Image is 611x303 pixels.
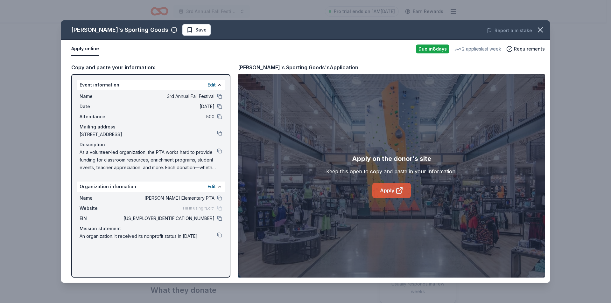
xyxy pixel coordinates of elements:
[71,63,230,72] div: Copy and paste your information:
[80,225,222,232] div: Mission statement
[372,183,411,198] a: Apply
[71,42,99,56] button: Apply online
[77,80,225,90] div: Event information
[195,26,207,34] span: Save
[80,131,217,138] span: [STREET_ADDRESS]
[207,81,216,89] button: Edit
[80,215,122,222] span: EIN
[80,204,122,212] span: Website
[514,45,545,53] span: Requirements
[80,103,122,110] span: Date
[238,63,358,72] div: [PERSON_NAME]'s Sporting Goods's Application
[122,103,214,110] span: [DATE]
[122,194,214,202] span: [PERSON_NAME] Elementary PTA
[183,206,214,211] span: Fill in using "Edit"
[122,215,214,222] span: [US_EMPLOYER_IDENTIFICATION_NUMBER]
[80,148,217,171] span: As a volunteer-led organization, the PTA works hard to provide funding for classroom resources, e...
[80,232,217,240] span: An organization. It received its nonprofit status in [DATE].
[182,24,211,36] button: Save
[80,141,222,148] div: Description
[352,154,431,164] div: Apply on the donor's site
[122,93,214,100] span: 3rd Annual Fall Festival
[454,45,501,53] div: 2 applies last week
[80,194,122,202] span: Name
[326,168,457,175] div: Keep this open to copy and paste in your information.
[416,45,449,53] div: Due in 8 days
[506,45,545,53] button: Requirements
[122,113,214,121] span: 500
[80,113,122,121] span: Attendance
[80,123,222,131] div: Mailing address
[71,25,168,35] div: [PERSON_NAME]'s Sporting Goods
[207,183,216,190] button: Edit
[80,93,122,100] span: Name
[487,27,532,34] button: Report a mistake
[77,182,225,192] div: Organization information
